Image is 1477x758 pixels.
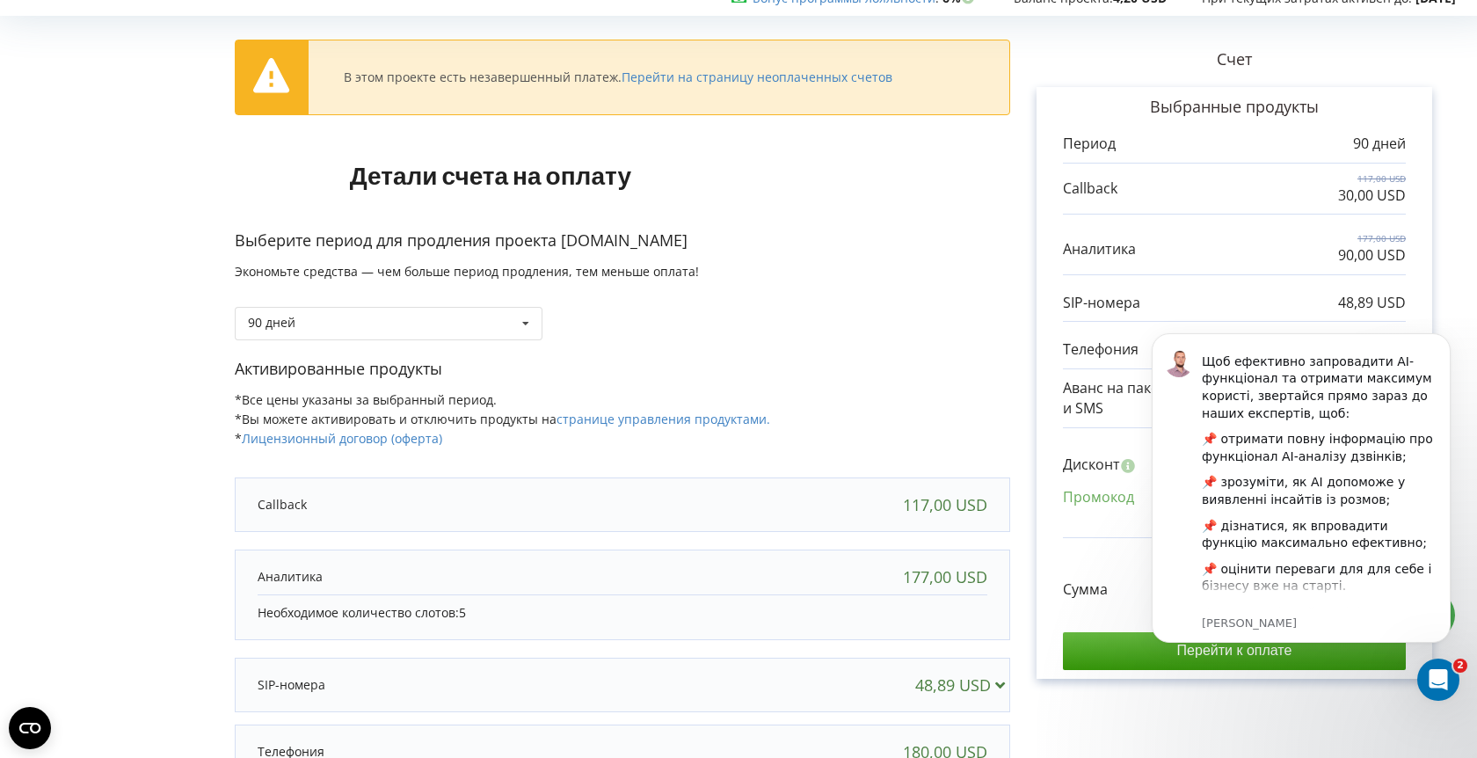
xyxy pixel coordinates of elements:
div: В этом проекте есть незавершенный платеж. [344,69,892,85]
p: SIP-номера [1063,293,1140,313]
p: 117,00 USD [1338,172,1406,185]
span: Экономьте средства — чем больше период продления, тем меньше оплата! [235,263,699,280]
p: Дисконт [1063,455,1120,475]
p: Активированные продукты [235,358,1010,381]
p: Выбранные продукты [1063,96,1406,119]
p: 30,00 USD [1338,186,1406,206]
p: Аналитика [258,568,323,586]
a: странице управления продуктами. [557,411,770,427]
p: Выберите период для продления проекта [DOMAIN_NAME] [235,230,1010,252]
div: 177,00 USD [903,568,987,586]
p: 90 дней [1353,134,1406,154]
input: Перейти к оплате [1063,632,1406,669]
p: Аванс на пакеты связи, переадресацию и SMS [1063,378,1340,419]
p: SIP-номера [258,676,325,694]
p: Счет [1010,48,1459,71]
div: 48,89 USD [915,676,1013,694]
h1: Детали счета на оплату [235,133,746,217]
p: Аналитика [1063,239,1136,259]
p: Необходимое количество слотов: [258,604,987,622]
iframe: Intercom notifications повідомлення [1125,307,1477,711]
a: Перейти на страницу неоплаченных счетов [622,69,892,85]
p: 48,89 USD [1338,293,1406,313]
span: 2 [1453,659,1467,673]
p: 90,00 USD [1338,245,1406,266]
button: Open CMP widget [9,707,51,749]
p: Сумма [1063,579,1108,600]
span: *Все цены указаны за выбранный период. [235,391,497,408]
span: *Вы можете активировать и отключить продукты на [235,411,770,427]
div: 117,00 USD [903,496,987,514]
p: 177,00 USD [1338,232,1406,244]
iframe: Intercom live chat [1417,659,1459,701]
p: Callback [1063,179,1117,199]
span: 5 [459,604,466,621]
p: Телефония [1063,339,1139,360]
div: 90 дней [248,317,295,329]
p: Промокод [1063,487,1134,507]
p: Callback [258,496,307,514]
p: Период [1063,134,1116,154]
a: Лицензионный договор (оферта) [242,430,442,447]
